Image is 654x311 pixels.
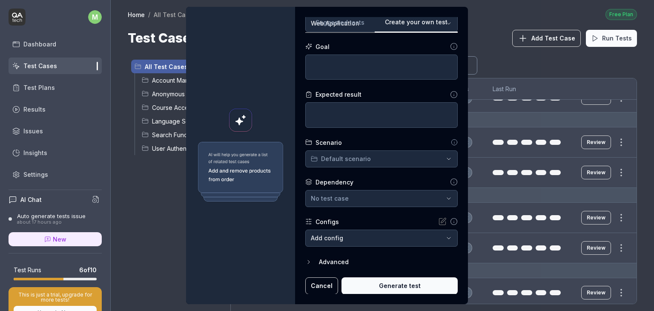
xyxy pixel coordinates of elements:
div: Goal [316,42,330,51]
div: Scenario [316,138,342,147]
button: Suggested tests [305,17,375,33]
div: Configs [316,217,339,226]
div: Expected result [316,90,361,99]
button: Advanced [305,257,458,267]
button: Create your own test [375,17,458,33]
img: Generate a test using AI [196,141,285,203]
button: Cancel [305,277,338,294]
div: Advanced [319,257,458,267]
span: No test case [311,195,349,202]
button: No test case [305,190,458,207]
button: Generate test [341,277,458,294]
button: Default scenario [305,150,458,167]
div: Dependency [316,178,353,187]
div: Default scenario [311,154,371,163]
